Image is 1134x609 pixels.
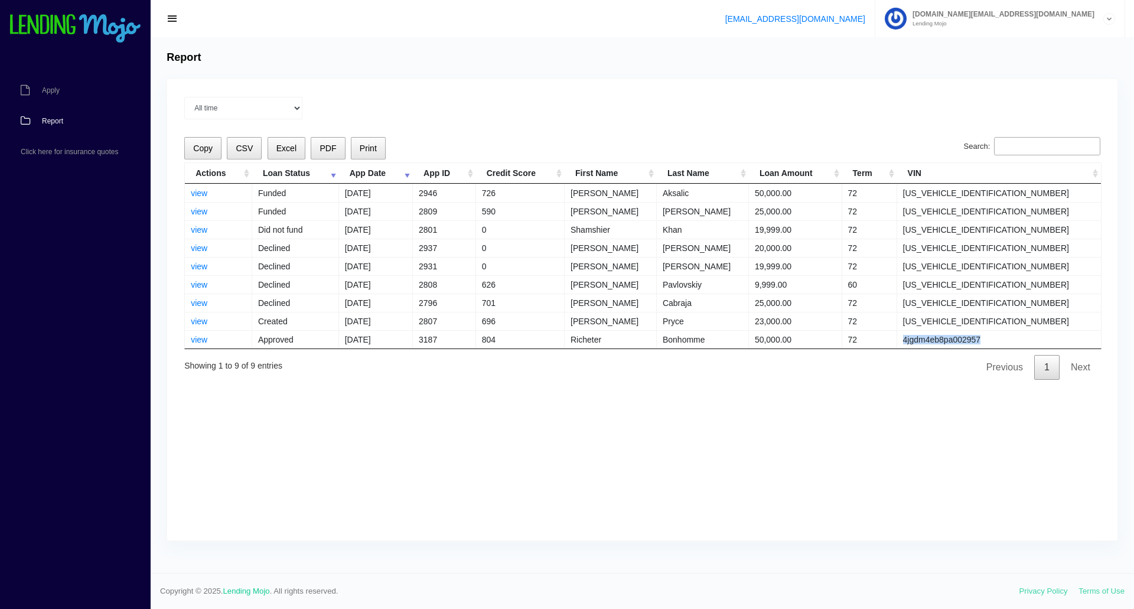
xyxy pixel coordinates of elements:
[749,330,842,349] td: 50,000.00
[976,355,1033,380] a: Previous
[897,275,1101,294] td: [US_VEHICLE_IDENTIFICATION_NUMBER]
[842,257,897,275] td: 72
[252,239,339,257] td: Declined
[252,257,339,275] td: Declined
[476,257,565,275] td: 0
[42,118,63,125] span: Report
[320,144,336,153] span: PDF
[476,220,565,239] td: 0
[21,148,118,155] span: Click here for insurance quotes
[897,294,1101,312] td: [US_VEHICLE_IDENTIFICATION_NUMBER]
[413,275,476,294] td: 2808
[476,312,565,330] td: 696
[565,163,657,184] th: First Name: activate to sort column ascending
[565,202,657,220] td: [PERSON_NAME]
[842,312,897,330] td: 72
[413,163,476,184] th: App ID: activate to sort column ascending
[842,239,897,257] td: 72
[476,239,565,257] td: 0
[339,202,413,220] td: [DATE]
[185,163,252,184] th: Actions: activate to sort column ascending
[565,184,657,202] td: [PERSON_NAME]
[565,294,657,312] td: [PERSON_NAME]
[268,137,306,160] button: Excel
[749,312,842,330] td: 23,000.00
[191,262,207,271] a: view
[842,294,897,312] td: 72
[360,144,377,153] span: Print
[276,144,296,153] span: Excel
[476,202,565,220] td: 590
[565,239,657,257] td: [PERSON_NAME]
[657,163,749,184] th: Last Name: activate to sort column ascending
[413,220,476,239] td: 2801
[842,330,897,349] td: 72
[842,220,897,239] td: 72
[897,220,1101,239] td: [US_VEHICLE_IDENTIFICATION_NUMBER]
[657,202,749,220] td: [PERSON_NAME]
[339,312,413,330] td: [DATE]
[227,137,262,160] button: CSV
[252,184,339,202] td: Funded
[657,294,749,312] td: Cabraja
[657,312,749,330] td: Pryce
[897,312,1101,330] td: [US_VEHICLE_IDENTIFICATION_NUMBER]
[749,202,842,220] td: 25,000.00
[749,184,842,202] td: 50,000.00
[413,294,476,312] td: 2796
[897,163,1101,184] th: VIN: activate to sort column ascending
[167,51,201,64] h4: Report
[413,202,476,220] td: 2809
[311,137,345,160] button: PDF
[897,202,1101,220] td: [US_VEHICLE_IDENTIFICATION_NUMBER]
[749,275,842,294] td: 9,999.00
[339,257,413,275] td: [DATE]
[413,184,476,202] td: 2946
[749,163,842,184] th: Loan Amount: activate to sort column ascending
[191,298,207,308] a: view
[476,275,565,294] td: 626
[657,275,749,294] td: Pavlovskiy
[1019,587,1068,595] a: Privacy Policy
[1034,355,1060,380] a: 1
[565,312,657,330] td: [PERSON_NAME]
[725,14,865,24] a: [EMAIL_ADDRESS][DOMAIN_NAME]
[565,257,657,275] td: [PERSON_NAME]
[339,275,413,294] td: [DATE]
[994,137,1100,156] input: Search:
[565,220,657,239] td: Shamshier
[476,184,565,202] td: 726
[252,275,339,294] td: Declined
[339,220,413,239] td: [DATE]
[565,275,657,294] td: [PERSON_NAME]
[193,144,213,153] span: Copy
[476,294,565,312] td: 701
[749,294,842,312] td: 25,000.00
[657,220,749,239] td: Khan
[897,239,1101,257] td: [US_VEHICLE_IDENTIFICATION_NUMBER]
[749,239,842,257] td: 20,000.00
[1078,587,1125,595] a: Terms of Use
[191,207,207,216] a: view
[351,137,386,160] button: Print
[236,144,253,153] span: CSV
[252,294,339,312] td: Declined
[657,184,749,202] td: Aksalic
[252,163,339,184] th: Loan Status: activate to sort column ascending
[339,294,413,312] td: [DATE]
[413,312,476,330] td: 2807
[191,225,207,235] a: view
[339,239,413,257] td: [DATE]
[191,335,207,344] a: view
[42,87,60,94] span: Apply
[749,257,842,275] td: 19,999.00
[252,312,339,330] td: Created
[897,184,1101,202] td: [US_VEHICLE_IDENTIFICATION_NUMBER]
[657,330,749,349] td: Bonhomme
[9,14,142,44] img: logo-small.png
[191,280,207,289] a: view
[842,184,897,202] td: 72
[191,243,207,253] a: view
[339,330,413,349] td: [DATE]
[842,275,897,294] td: 60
